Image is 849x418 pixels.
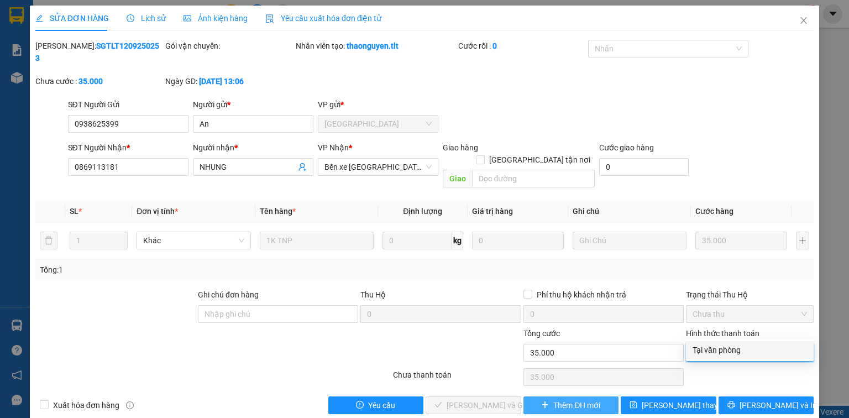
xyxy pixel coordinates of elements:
[686,329,759,338] label: Hình thức thanh toán
[184,14,248,23] span: Ảnh kiện hàng
[693,306,807,322] span: Chưa thu
[599,158,689,176] input: Cước giao hàng
[368,399,395,411] span: Yêu cầu
[298,163,307,171] span: user-add
[127,14,166,23] span: Lịch sử
[392,369,522,388] div: Chưa thanh toán
[693,344,807,356] div: Tại văn phòng
[126,401,134,409] span: info-circle
[403,207,442,216] span: Định lượng
[260,207,296,216] span: Tên hàng
[630,401,637,410] span: save
[68,98,188,111] div: SĐT Người Gửi
[324,159,432,175] span: Bến xe Tiền Giang
[621,396,716,414] button: save[PERSON_NAME] thay đổi
[184,14,191,22] span: picture
[198,290,259,299] label: Ghi chú đơn hàng
[788,6,819,36] button: Close
[695,207,733,216] span: Cước hàng
[695,232,787,249] input: 0
[532,289,631,301] span: Phí thu hộ khách nhận trả
[642,399,730,411] span: [PERSON_NAME] thay đổi
[740,399,817,411] span: [PERSON_NAME] và In
[318,143,349,152] span: VP Nhận
[127,14,134,22] span: clock-circle
[35,14,43,22] span: edit
[472,232,564,249] input: 0
[426,396,521,414] button: check[PERSON_NAME] và Giao hàng
[78,77,103,86] b: 35.000
[472,170,595,187] input: Dọc đường
[40,264,328,276] div: Tổng: 1
[492,41,497,50] b: 0
[165,40,293,52] div: Gói vận chuyển:
[443,170,472,187] span: Giao
[573,232,686,249] input: Ghi Chú
[35,75,163,87] div: Chưa cước :
[318,98,438,111] div: VP gửi
[68,142,188,154] div: SĐT Người Nhận
[472,207,513,216] span: Giá trị hàng
[40,232,57,249] button: delete
[260,232,374,249] input: VD: Bàn, Ghế
[360,290,386,299] span: Thu Hộ
[568,201,691,222] th: Ghi chú
[443,143,478,152] span: Giao hàng
[523,396,619,414] button: plusThêm ĐH mới
[49,399,124,411] span: Xuất hóa đơn hàng
[328,396,424,414] button: exclamation-circleYêu cầu
[523,329,560,338] span: Tổng cước
[356,401,364,410] span: exclamation-circle
[296,40,456,52] div: Nhân viên tạo:
[137,207,178,216] span: Đơn vị tính
[265,14,382,23] span: Yêu cầu xuất hóa đơn điện tử
[541,401,549,410] span: plus
[70,207,78,216] span: SL
[35,14,109,23] span: SỬA ĐƠN HÀNG
[452,232,463,249] span: kg
[193,98,313,111] div: Người gửi
[719,396,814,414] button: printer[PERSON_NAME] và In
[485,154,595,166] span: [GEOGRAPHIC_DATA] tận nơi
[727,401,735,410] span: printer
[198,305,358,323] input: Ghi chú đơn hàng
[686,289,814,301] div: Trạng thái Thu Hộ
[143,232,244,249] span: Khác
[35,41,159,62] b: SGTLT1209250253
[199,77,244,86] b: [DATE] 13:06
[193,142,313,154] div: Người nhận
[265,14,274,23] img: icon
[796,232,809,249] button: plus
[165,75,293,87] div: Ngày GD:
[347,41,399,50] b: thaonguyen.tlt
[458,40,586,52] div: Cước rồi :
[799,16,808,25] span: close
[553,399,600,411] span: Thêm ĐH mới
[599,143,654,152] label: Cước giao hàng
[324,116,432,132] span: Sài Gòn
[35,40,163,64] div: [PERSON_NAME]:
